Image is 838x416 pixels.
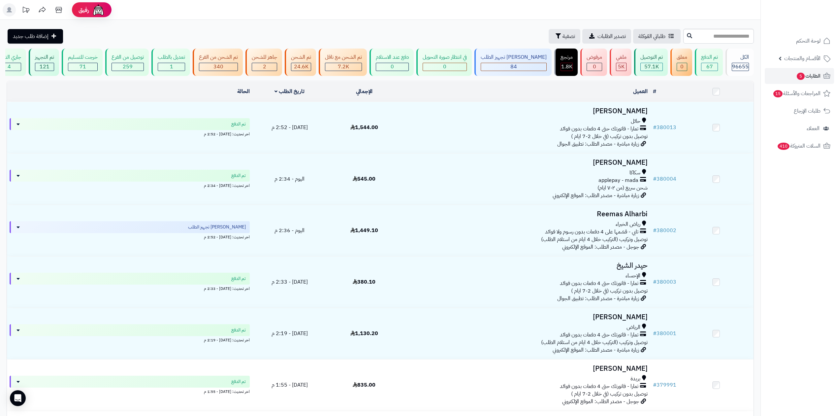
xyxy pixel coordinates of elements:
span: 96655 [732,63,749,71]
button: تصفية [549,29,580,44]
div: 57058 [641,63,662,71]
div: معلق [677,53,687,61]
div: اخر تحديث: [DATE] - 2:52 م [10,130,250,137]
span: توصيل بدون تركيب (في خلال 2-7 ايام ) [571,390,648,398]
span: 121 [40,63,49,71]
span: زيارة مباشرة - مصدر الطلب: الموقع الإلكتروني [553,346,639,354]
span: # [653,123,657,131]
span: اليوم - 2:36 م [274,226,305,234]
div: 4998 [616,63,626,71]
span: 24.6K [294,63,308,71]
span: تم الدفع [231,275,246,282]
a: العملاء [765,121,834,136]
span: طلبات الإرجاع [794,106,821,116]
a: #380001 [653,329,676,337]
span: 0 [680,63,684,71]
h3: حيدر الشيخ [404,262,648,269]
span: توصيل بدون تركيب (في خلال 2-7 ايام ) [571,287,648,295]
div: 67 [701,63,718,71]
a: تعديل بالطلب 1 [150,49,191,76]
span: applepay - mada [598,177,638,184]
a: في انتظار صورة التحويل 0 [415,49,473,76]
span: زيارة مباشرة - مصدر الطلب: تطبيق الجوال [557,140,639,148]
div: 24581 [291,63,311,71]
span: [DATE] - 1:55 م [272,381,308,389]
span: 259 [123,63,133,71]
div: 7222 [325,63,362,71]
a: الكل96655 [724,49,755,76]
a: معلق 0 [669,49,693,76]
span: [DATE] - 2:33 م [272,278,308,286]
span: 1.8K [561,63,572,71]
span: 5K [618,63,625,71]
span: السلات المتروكة [777,141,821,151]
div: تم التجهيز [35,53,54,61]
div: تم الشحن من الفرع [199,53,238,61]
span: تمارا - فاتورتك حتى 4 دفعات بدون فوائد [560,383,638,390]
a: السلات المتروكة410 [765,138,834,154]
a: تاريخ الطلب [274,87,305,95]
div: 259 [112,63,144,71]
span: طلباتي المُوكلة [638,32,665,40]
span: زيارة مباشرة - مصدر الطلب: تطبيق الجوال [557,295,639,302]
a: تم التجهيز 121 [27,49,60,76]
div: اخر تحديث: [DATE] - 2:34 م [10,182,250,189]
a: توصيل من الفرع 259 [104,49,150,76]
a: تم التوصيل 57.1K [633,49,669,76]
a: ملغي 5K [608,49,633,76]
span: # [653,226,657,234]
a: #380013 [653,123,676,131]
div: تم الشحن [291,53,311,61]
h3: [PERSON_NAME] [404,365,648,372]
span: تابي - قسّمها على 4 دفعات بدون رسوم ولا فوائد [545,228,638,236]
h3: Reemas Alharbi [404,210,648,218]
a: تم الدفع 67 [693,49,724,76]
span: الرياض [627,324,640,331]
span: توصيل بدون تركيب (في خلال 2-7 ايام ) [571,132,648,140]
span: # [653,278,657,286]
span: 71 [80,63,86,71]
div: Open Intercom Messenger [10,390,26,406]
a: جاهز للشحن 2 [244,49,283,76]
h3: [PERSON_NAME] [404,313,648,321]
span: بريدة [630,375,640,383]
div: 0 [587,63,602,71]
span: جوجل - مصدر الطلب: الموقع الإلكتروني [562,398,639,405]
span: 545.00 [353,175,375,183]
span: 1,544.00 [350,123,378,131]
span: [PERSON_NAME] تجهيز الطلب [188,224,246,230]
a: تم الشحن مع ناقل 7.2K [317,49,368,76]
span: تم الدفع [231,121,246,127]
span: إضافة طلب جديد [13,32,48,40]
h3: [PERSON_NAME] [404,159,648,166]
span: تمارا - فاتورتك حتى 4 دفعات بدون فوائد [560,125,638,133]
div: 1 [158,63,185,71]
span: 57.1K [644,63,659,71]
span: تصدير الطلبات [597,32,626,40]
span: # [653,175,657,183]
div: 84 [481,63,546,71]
div: مرتجع [561,53,573,61]
a: خرجت للتسليم 71 [60,49,104,76]
span: العملاء [807,124,820,133]
div: تعديل بالطلب [158,53,185,61]
div: خرجت للتسليم [68,53,98,61]
a: إضافة طلب جديد [8,29,63,44]
div: 0 [423,63,467,71]
span: 835.00 [353,381,375,389]
span: رفيق [79,6,89,14]
a: #379991 [653,381,676,389]
div: اخر تحديث: [DATE] - 2:52 م [10,233,250,240]
a: تحديثات المنصة [17,3,34,18]
span: [DATE] - 2:19 م [272,329,308,337]
span: الأقسام والمنتجات [784,54,821,63]
span: تم الدفع [231,327,246,333]
div: 1847 [561,63,572,71]
img: logo-2.png [793,15,832,29]
a: تم الشحن من الفرع 340 [191,49,244,76]
span: توصيل وتركيب (التركيب خلال 4 ايام من استلام الطلب) [541,338,648,346]
img: ai-face.png [92,3,105,17]
span: 2 [263,63,266,71]
a: مرفوض 0 [579,49,608,76]
span: 1 [170,63,173,71]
